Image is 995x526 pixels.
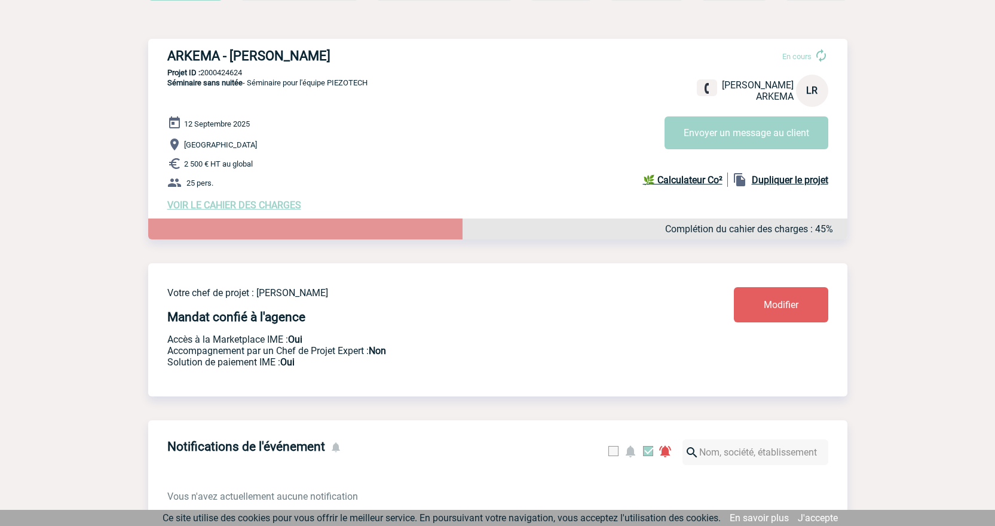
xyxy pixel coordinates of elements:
span: En cours [782,52,812,61]
b: Oui [288,334,302,345]
h4: Mandat confié à l'agence [167,310,305,324]
span: Modifier [764,299,798,310]
a: VOIR LE CAHIER DES CHARGES [167,199,301,211]
p: Conformité aux process achat client, Prise en charge de la facturation, Mutualisation de plusieur... [167,356,663,368]
span: 25 pers. [186,179,213,187]
span: [PERSON_NAME] [722,79,794,91]
span: [GEOGRAPHIC_DATA] [184,140,257,149]
a: J'accepte [798,512,838,524]
p: Accès à la Marketplace IME : [167,334,663,345]
span: Vous n'avez actuellement aucune notification [167,491,358,502]
a: En savoir plus [730,512,789,524]
b: Non [369,345,386,356]
h3: ARKEMA - [PERSON_NAME] [167,48,526,63]
a: 🌿 Calculateur Co² [643,173,728,187]
span: LR [806,85,818,96]
span: 12 Septembre 2025 [184,119,250,128]
p: 2000424624 [148,68,847,77]
h4: Notifications de l'événement [167,439,325,454]
img: file_copy-black-24dp.png [733,173,747,187]
p: Prestation payante [167,345,663,356]
img: fixe.png [702,83,712,94]
b: Dupliquer le projet [752,174,828,186]
b: Oui [280,356,295,368]
span: Séminaire sans nuitée [167,78,243,87]
span: ARKEMA [756,91,794,102]
p: Votre chef de projet : [PERSON_NAME] [167,287,663,299]
span: 2 500 € HT au global [184,159,253,168]
b: Projet ID : [167,68,200,77]
button: Envoyer un message au client [665,116,828,149]
span: - Séminaire pour l'équipe PIEZOTECH [167,78,368,87]
span: Ce site utilise des cookies pour vous offrir le meilleur service. En poursuivant votre navigation... [163,512,721,524]
b: 🌿 Calculateur Co² [643,174,722,186]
